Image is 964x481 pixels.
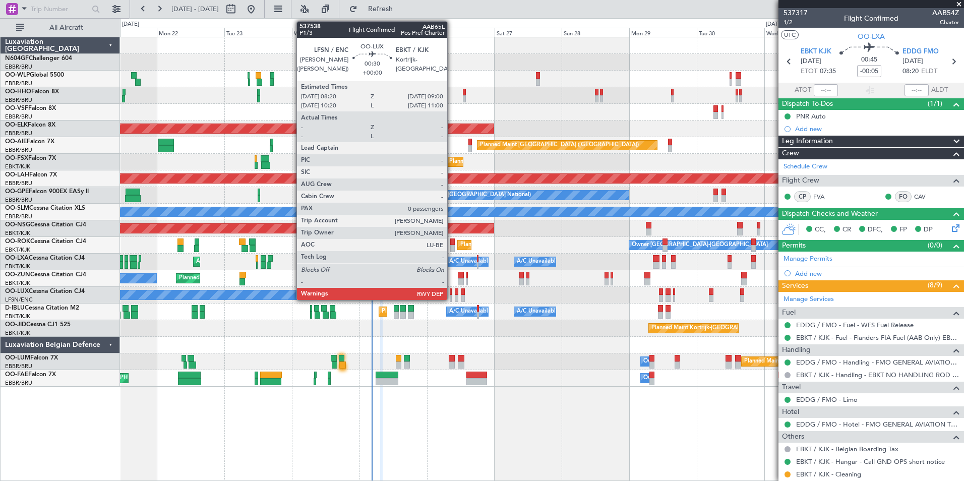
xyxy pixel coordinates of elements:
span: OO-SLM [5,205,29,211]
a: EBBR/BRU [5,146,32,154]
a: Manage Permits [784,254,832,264]
a: OO-GPEFalcon 900EX EASy II [5,189,89,195]
span: CR [842,225,851,235]
span: ATOT [795,85,811,95]
div: Owner [GEOGRAPHIC_DATA]-[GEOGRAPHIC_DATA] [632,237,768,253]
span: 08:20 [902,67,919,77]
span: OO-JID [5,322,26,328]
a: EBKT/KJK [5,246,30,254]
span: (8/9) [928,280,942,290]
span: Charter [932,18,959,27]
span: Permits [782,240,806,252]
span: OO-ZUN [5,272,30,278]
div: Planned Maint [GEOGRAPHIC_DATA] ([GEOGRAPHIC_DATA] National) [744,354,927,369]
a: Schedule Crew [784,162,827,172]
span: OO-WLP [5,72,30,78]
a: OO-ZUNCessna Citation CJ4 [5,272,86,278]
span: Flight Crew [782,175,819,187]
span: Crew [782,148,799,159]
div: Wed 24 [292,28,359,37]
span: EDDG FMO [902,47,939,57]
div: Sun 21 [89,28,157,37]
div: FO [895,191,912,202]
div: A/C Unavailable [GEOGRAPHIC_DATA] ([GEOGRAPHIC_DATA] National) [449,304,637,319]
div: Flight Confirmed [844,13,898,24]
a: EBKT/KJK [5,263,30,270]
a: LFSN/ENC [5,296,33,304]
span: Handling [782,344,811,356]
a: EBBR/BRU [5,196,32,204]
span: OO-AIE [5,139,27,145]
div: Planned Maint Kortrijk-[GEOGRAPHIC_DATA] [651,321,769,336]
button: All Aircraft [11,20,109,36]
div: Add new [795,125,959,133]
a: EBBR/BRU [5,379,32,387]
span: EBKT KJK [801,47,831,57]
span: OO-LUX [5,288,29,294]
a: OO-VSFFalcon 8X [5,105,56,111]
span: OO-FAE [5,372,28,378]
span: (1/1) [928,98,942,109]
span: Dispatch Checks and Weather [782,208,878,220]
div: Add new [795,269,959,278]
a: CAV [914,192,937,201]
input: Trip Number [31,2,89,17]
a: EBBR/BRU [5,80,32,87]
span: OO-FSX [5,155,28,161]
span: OO-VSF [5,105,28,111]
span: AAB54Z [932,8,959,18]
div: Wed 1 [764,28,832,37]
a: OO-AIEFalcon 7X [5,139,54,145]
span: FP [899,225,907,235]
span: Services [782,280,808,292]
span: Refresh [359,6,402,13]
div: A/C Unavailable [517,254,559,269]
span: D-IBLU [5,305,25,311]
div: Planned Maint Kortrijk-[GEOGRAPHIC_DATA] [460,237,578,253]
a: EDDG / FMO - Hotel - FMO GENERAL AVIATION TERMINAL EDDG [796,420,959,429]
a: EBBR/BRU [5,130,32,137]
div: AOG Maint Kortrijk-[GEOGRAPHIC_DATA] [196,254,306,269]
span: Dispatch To-Dos [782,98,833,110]
span: N604GF [5,55,29,62]
span: CC, [815,225,826,235]
span: ELDT [921,67,937,77]
a: EBKT / KJK - Hangar - Call GND OPS short notice [796,457,945,466]
div: Planned Maint [GEOGRAPHIC_DATA] ([GEOGRAPHIC_DATA]) [480,138,639,153]
div: Tue 23 [224,28,292,37]
div: A/C Unavailable [GEOGRAPHIC_DATA]-[GEOGRAPHIC_DATA] [517,304,678,319]
span: (0/0) [928,240,942,251]
a: OO-NSGCessna Citation CJ4 [5,222,86,228]
span: DFC, [868,225,883,235]
div: A/C Unavailable [GEOGRAPHIC_DATA] ([GEOGRAPHIC_DATA] National) [449,254,637,269]
div: Thu 25 [359,28,427,37]
input: --:-- [814,84,838,96]
a: EBBR/BRU [5,179,32,187]
a: EDDG / FMO - Handling - FMO GENERAL AVIATION TERMINAL EDDG [796,358,959,367]
a: OO-FSXFalcon 7X [5,155,56,161]
a: D-IBLUCessna Citation M2 [5,305,79,311]
a: OO-ELKFalcon 8X [5,122,55,128]
a: OO-LAHFalcon 7X [5,172,57,178]
span: OO-HHO [5,89,31,95]
a: OO-LXACessna Citation CJ4 [5,255,85,261]
span: 537317 [784,8,808,18]
div: CP [794,191,811,202]
div: Fri 26 [427,28,495,37]
div: PNR Auto [796,112,826,121]
a: OO-FAEFalcon 7X [5,372,56,378]
span: 1/2 [784,18,808,27]
a: Manage Services [784,294,834,305]
a: EBKT/KJK [5,163,30,170]
span: [DATE] [902,56,923,67]
a: EBKT/KJK [5,229,30,237]
span: Others [782,431,804,443]
a: OO-LUXCessna Citation CJ4 [5,288,85,294]
div: Planned Maint Kortrijk-[GEOGRAPHIC_DATA] [449,154,567,169]
div: [DATE] [766,20,783,29]
a: EDDG / FMO - Limo [796,395,858,404]
span: Fuel [782,307,796,319]
div: Tue 30 [697,28,764,37]
a: OO-HHOFalcon 8X [5,89,59,95]
a: EBKT / KJK - Handling - EBKT NO HANDLING RQD FOR CJ [796,371,959,379]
